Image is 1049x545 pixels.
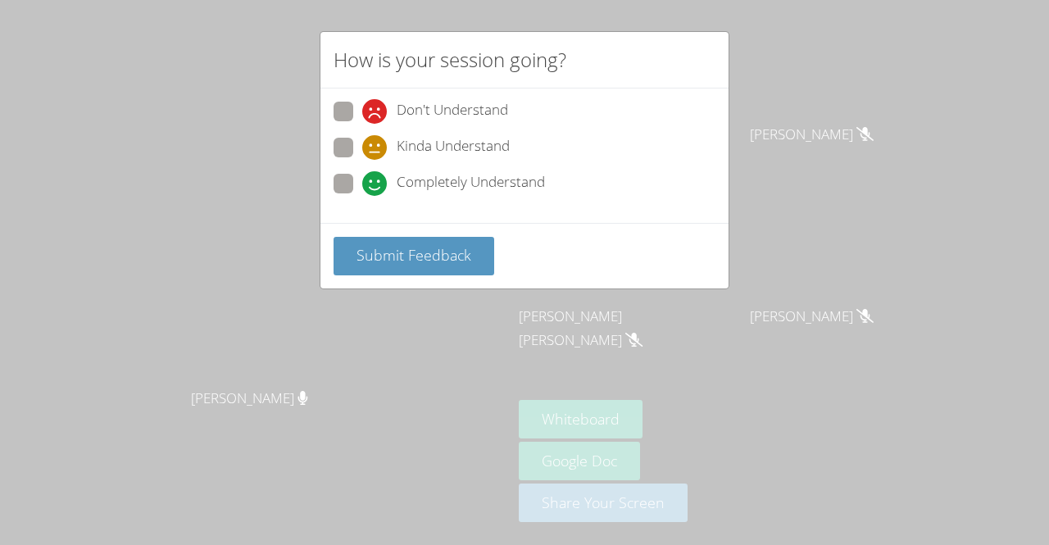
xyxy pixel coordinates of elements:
[397,99,508,124] span: Don't Understand
[356,245,471,265] span: Submit Feedback
[334,237,494,275] button: Submit Feedback
[334,45,566,75] h2: How is your session going?
[397,171,545,196] span: Completely Understand
[397,135,510,160] span: Kinda Understand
